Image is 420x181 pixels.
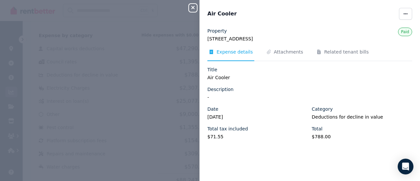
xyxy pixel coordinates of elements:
[312,114,412,120] legend: Deductions for decline in value
[207,86,234,93] label: Description
[312,133,412,140] legend: $788.00
[312,125,323,132] label: Total
[207,66,217,73] label: Title
[207,114,308,120] legend: [DATE]
[207,49,412,61] nav: Tabs
[398,159,413,174] div: Open Intercom Messenger
[207,133,308,140] legend: $71.55
[324,49,369,55] span: Related tenant bills
[312,106,333,112] label: Category
[401,30,409,34] span: Paid
[207,94,412,101] legend: -
[207,106,218,112] label: Date
[217,49,253,55] span: Expense details
[274,49,303,55] span: Attachments
[207,10,237,18] span: Air Cooler
[207,125,248,132] label: Total tax included
[207,74,412,81] legend: Air Cooler
[207,35,412,42] legend: [STREET_ADDRESS]
[207,28,227,34] label: Property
